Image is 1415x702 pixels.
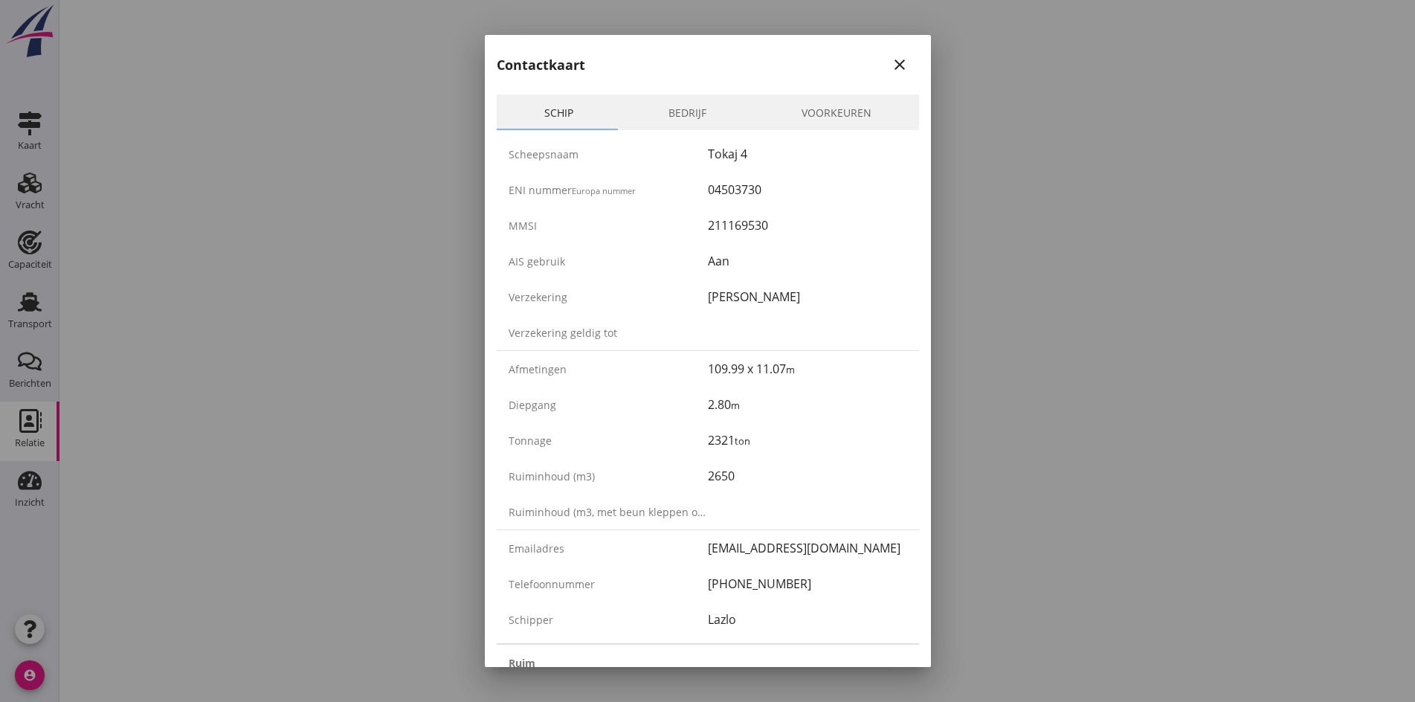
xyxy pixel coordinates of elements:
[708,288,907,306] div: [PERSON_NAME]
[509,504,708,520] div: Ruiminhoud (m3, met beun kleppen open)
[708,396,907,413] div: 2.80
[572,185,636,196] small: Europa nummer
[509,612,708,628] div: Schipper
[708,360,907,378] div: 109.99 x 11.07
[509,361,708,377] div: Afmetingen
[509,325,708,341] div: Verzekering geldig tot
[509,541,708,556] div: Emailadres
[509,146,708,162] div: Scheepsnaam
[621,94,754,130] a: Bedrijf
[731,399,740,412] small: m
[786,363,795,376] small: m
[497,55,585,75] h2: Contactkaart
[708,145,907,163] div: Tokaj 4
[509,254,708,269] div: AIS gebruik
[708,611,907,628] div: Lazlo
[708,431,907,449] div: 2321
[509,182,708,198] div: ENI nummer
[708,216,907,234] div: 211169530
[708,467,907,485] div: 2650
[708,181,907,199] div: 04503730
[708,539,907,557] div: [EMAIL_ADDRESS][DOMAIN_NAME]
[891,56,909,74] i: close
[509,218,708,234] div: MMSI
[708,252,907,270] div: Aan
[509,468,708,484] div: Ruiminhoud (m3)
[708,575,907,593] div: [PHONE_NUMBER]
[509,655,535,671] strong: Ruim
[735,434,750,448] small: ton
[509,576,708,592] div: Telefoonnummer
[754,94,919,130] a: Voorkeuren
[497,94,621,130] a: Schip
[509,433,708,448] div: Tonnage
[509,289,708,305] div: Verzekering
[509,397,708,413] div: Diepgang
